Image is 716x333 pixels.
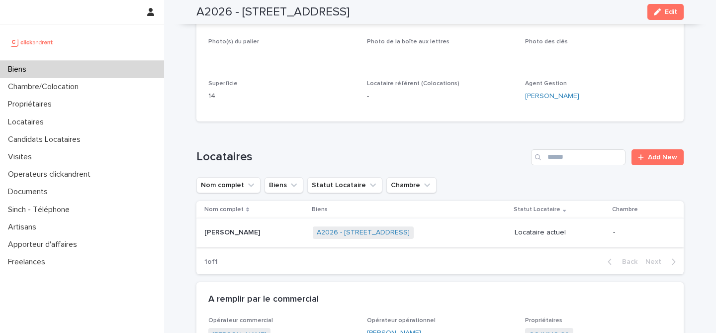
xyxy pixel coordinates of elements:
[4,65,34,74] p: Biens
[525,81,567,87] span: Agent Gestion
[307,177,382,193] button: Statut Locataire
[4,205,78,215] p: Sinch - Téléphone
[312,204,328,215] p: Biens
[616,258,637,265] span: Back
[647,4,684,20] button: Edit
[648,154,677,161] span: Add New
[204,204,244,215] p: Nom complet
[4,152,40,162] p: Visites
[265,177,303,193] button: Biens
[4,82,87,92] p: Chambre/Colocation
[208,91,355,102] p: 14
[4,100,60,109] p: Propriétaires
[196,250,226,274] p: 1 of 1
[631,149,684,165] a: Add New
[317,228,410,237] a: A2026 - [STREET_ADDRESS]
[515,228,605,237] p: Locataire actuel
[525,318,562,324] span: Propriétaires
[367,91,514,102] p: -
[4,187,56,197] p: Documents
[4,240,85,249] p: Apporteur d'affaires
[641,257,684,266] button: Next
[208,318,273,324] span: Opérateur commercial
[4,117,52,127] p: Locataires
[613,228,668,237] p: -
[367,318,436,324] span: Opérateur opérationnel
[525,50,672,60] p: -
[4,257,53,267] p: Freelances
[645,258,667,265] span: Next
[4,222,44,232] p: Artisans
[665,8,677,15] span: Edit
[367,81,459,87] span: Locataire référent (Colocations)
[525,91,579,102] a: [PERSON_NAME]
[4,135,89,144] p: Candidats Locataires
[8,32,56,52] img: UCB0brd3T0yccxBKYDjQ
[204,226,262,237] p: [PERSON_NAME]
[196,219,684,247] tr: [PERSON_NAME][PERSON_NAME] A2026 - [STREET_ADDRESS] Locataire actuel-
[208,39,259,45] span: Photo(s) du palier
[525,39,568,45] span: Photo des clés
[208,81,238,87] span: Superficie
[514,204,560,215] p: Statut Locataire
[367,50,514,60] p: -
[208,50,355,60] p: -
[4,170,98,179] p: Operateurs clickandrent
[196,150,527,164] h1: Locataires
[367,39,449,45] span: Photo de la boîte aux lettres
[208,294,319,305] h2: A remplir par le commercial
[386,177,437,193] button: Chambre
[600,257,641,266] button: Back
[196,177,261,193] button: Nom complet
[531,149,626,165] input: Search
[612,204,638,215] p: Chambre
[196,5,350,19] h2: A2026 - [STREET_ADDRESS]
